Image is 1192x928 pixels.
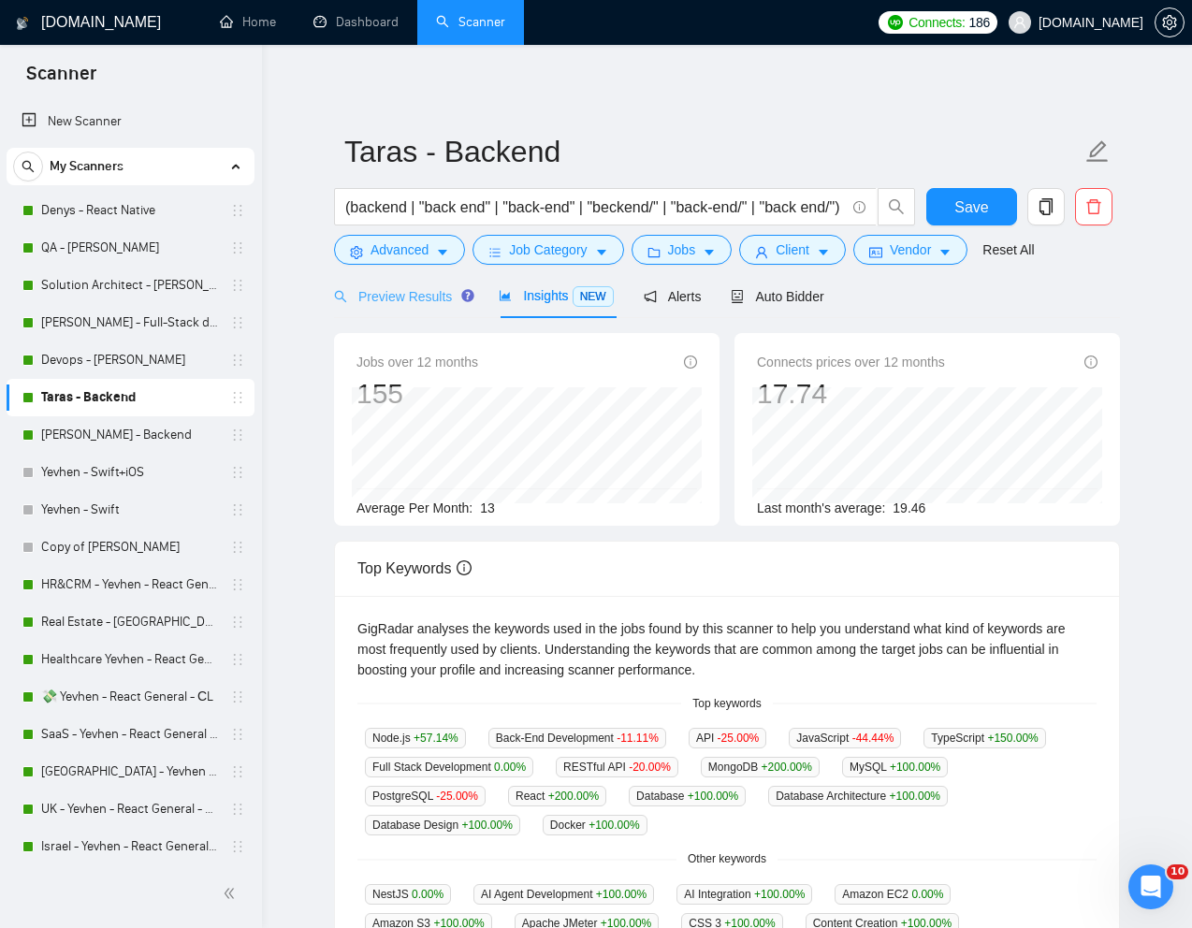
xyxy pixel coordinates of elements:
[835,884,951,905] span: Amazon EC2
[41,267,219,304] a: Solution Architect - [PERSON_NAME]
[41,753,219,790] a: [GEOGRAPHIC_DATA] - Yevhen - React General - СL
[488,728,666,748] span: Back-End Development
[436,245,449,259] span: caret-down
[459,287,476,304] div: Tooltip anchor
[365,757,533,777] span: Full Stack Development
[842,757,948,777] span: MySQL
[1076,198,1112,215] span: delete
[676,884,812,905] span: AI Integration
[480,500,495,515] span: 13
[350,245,363,259] span: setting
[22,103,240,140] a: New Scanner
[668,239,696,260] span: Jobs
[644,290,657,303] span: notification
[676,850,778,868] span: Other keywords
[754,888,805,901] span: +100.00 %
[41,641,219,678] a: Healthcare Yevhen - React General - СL
[230,390,245,405] span: holder
[499,289,512,302] span: area-chart
[344,128,1082,175] input: Scanner name...
[41,716,219,753] a: SaaS - Yevhen - React General - СL
[41,379,219,416] a: Taras - Backend
[230,278,245,293] span: holder
[589,819,639,832] span: +100.00 %
[768,786,948,806] span: Database Architecture
[334,290,347,303] span: search
[909,12,965,33] span: Connects:
[334,289,469,304] span: Preview Results
[41,341,219,379] a: Devops - [PERSON_NAME]
[508,786,606,806] span: React
[41,603,219,641] a: Real Estate - [GEOGRAPHIC_DATA] - React General - СL
[548,790,599,803] span: +200.00 %
[556,757,678,777] span: RESTful API
[473,884,654,905] span: AI Agent Development
[365,884,451,905] span: NestJS
[365,786,486,806] span: PostgreSQL
[41,416,219,454] a: [PERSON_NAME] - Backend
[954,196,988,219] span: Save
[926,188,1017,225] button: Save
[878,188,915,225] button: search
[982,239,1034,260] a: Reset All
[853,235,967,265] button: idcardVendorcaret-down
[230,764,245,779] span: holder
[223,884,241,903] span: double-left
[7,103,254,140] li: New Scanner
[230,689,245,704] span: holder
[762,761,812,774] span: +200.00 %
[731,290,744,303] span: robot
[41,828,219,865] a: Israel - Yevhen - React General - СL
[371,239,429,260] span: Advanced
[689,728,766,748] span: API
[731,289,823,304] span: Auto Bidder
[739,235,846,265] button: userClientcaret-down
[230,465,245,480] span: holder
[230,353,245,368] span: holder
[230,240,245,255] span: holder
[357,542,1097,595] div: Top Keywords
[1027,188,1065,225] button: copy
[41,790,219,828] a: UK - Yevhen - React General - СL
[632,235,733,265] button: folderJobscaret-down
[345,196,845,219] input: Search Freelance Jobs...
[230,802,245,817] span: holder
[509,239,587,260] span: Job Category
[703,245,716,259] span: caret-down
[41,678,219,716] a: 💸 Yevhen - React General - СL
[1013,16,1026,29] span: user
[757,352,945,372] span: Connects prices over 12 months
[11,60,111,99] span: Scanner
[50,148,124,185] span: My Scanners
[499,288,613,303] span: Insights
[718,732,760,745] span: -25.00 %
[755,245,768,259] span: user
[1167,864,1188,879] span: 10
[230,652,245,667] span: holder
[230,577,245,592] span: holder
[41,566,219,603] a: HR&CRM - Yevhen - React General - СL
[334,235,465,265] button: settingAdvancedcaret-down
[701,757,820,777] span: MongoDB
[817,245,830,259] span: caret-down
[893,500,925,515] span: 19.46
[1085,139,1110,164] span: edit
[938,245,952,259] span: caret-down
[436,14,505,30] a: searchScanner
[41,491,219,529] a: Yevhen - Swift
[776,239,809,260] span: Client
[853,201,865,213] span: info-circle
[647,245,661,259] span: folder
[494,761,526,774] span: 0.00 %
[852,732,894,745] span: -44.44 %
[1028,198,1064,215] span: copy
[230,428,245,442] span: holder
[230,203,245,218] span: holder
[629,786,746,806] span: Database
[230,615,245,630] span: holder
[1155,7,1185,37] button: setting
[356,376,478,412] div: 155
[41,454,219,491] a: Yevhen - Swift+iOS
[41,529,219,566] a: Copy of [PERSON_NAME]
[365,728,466,748] span: Node.js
